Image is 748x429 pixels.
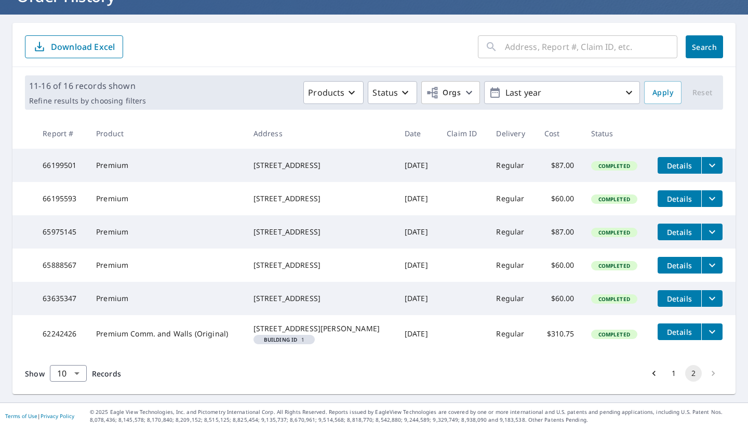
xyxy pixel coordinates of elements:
[421,81,480,104] button: Orgs
[658,257,701,274] button: detailsBtn-65888567
[488,315,536,353] td: Regular
[536,182,583,215] td: $60.00
[303,81,364,104] button: Products
[5,413,74,419] p: |
[90,408,743,424] p: © 2025 Eagle View Technologies, Inc. and Pictometry International Corp. All Rights Reserved. Repo...
[253,227,388,237] div: [STREET_ADDRESS]
[536,282,583,315] td: $60.00
[592,262,636,269] span: Completed
[488,249,536,282] td: Regular
[308,86,344,99] p: Products
[253,260,388,270] div: [STREET_ADDRESS]
[583,118,649,149] th: Status
[658,190,701,207] button: detailsBtn-66195593
[253,323,388,334] div: [STREET_ADDRESS][PERSON_NAME]
[438,118,488,149] th: Claim ID
[644,365,723,382] nav: pagination navigation
[658,157,701,174] button: detailsBtn-66199501
[51,41,115,53] p: Download Excel
[25,369,45,379] span: Show
[701,290,723,307] button: filesDropdownBtn-63635347
[34,282,88,315] td: 63635347
[664,161,695,171] span: Details
[34,182,88,215] td: 66195593
[34,149,88,182] td: 66199501
[644,81,682,104] button: Apply
[41,412,74,420] a: Privacy Policy
[658,290,701,307] button: detailsBtn-63635347
[34,315,88,353] td: 62242426
[592,331,636,338] span: Completed
[505,32,677,61] input: Address, Report #, Claim ID, etc.
[536,149,583,182] td: $87.00
[88,282,245,315] td: Premium
[592,295,636,303] span: Completed
[665,365,682,382] button: Go to page 1
[488,118,536,149] th: Delivery
[396,118,438,149] th: Date
[646,365,662,382] button: Go to previous page
[536,215,583,249] td: $87.00
[685,365,702,382] button: page 2
[34,118,88,149] th: Report #
[29,96,146,106] p: Refine results by choosing filters
[488,215,536,249] td: Regular
[536,315,583,353] td: $310.75
[686,35,723,58] button: Search
[484,81,640,104] button: Last year
[34,215,88,249] td: 65975145
[701,257,723,274] button: filesDropdownBtn-65888567
[592,196,636,203] span: Completed
[34,249,88,282] td: 65888567
[488,182,536,215] td: Regular
[88,249,245,282] td: Premium
[396,149,438,182] td: [DATE]
[426,86,461,99] span: Orgs
[245,118,396,149] th: Address
[664,227,695,237] span: Details
[658,224,701,240] button: detailsBtn-65975145
[396,215,438,249] td: [DATE]
[396,315,438,353] td: [DATE]
[372,86,398,99] p: Status
[396,282,438,315] td: [DATE]
[664,327,695,337] span: Details
[652,86,673,99] span: Apply
[701,190,723,207] button: filesDropdownBtn-66195593
[664,194,695,204] span: Details
[488,149,536,182] td: Regular
[701,157,723,174] button: filesDropdownBtn-66199501
[264,337,298,342] em: Building ID
[88,215,245,249] td: Premium
[396,182,438,215] td: [DATE]
[658,323,701,340] button: detailsBtn-62242426
[50,365,87,382] div: Show 10 records
[536,249,583,282] td: $60.00
[368,81,417,104] button: Status
[5,412,37,420] a: Terms of Use
[50,359,87,388] div: 10
[88,118,245,149] th: Product
[701,224,723,240] button: filesDropdownBtn-65975145
[88,315,245,353] td: Premium Comm. and Walls (Original)
[253,193,388,204] div: [STREET_ADDRESS]
[536,118,583,149] th: Cost
[664,261,695,270] span: Details
[488,282,536,315] td: Regular
[592,162,636,170] span: Completed
[88,182,245,215] td: Premium
[694,42,715,52] span: Search
[92,369,121,379] span: Records
[664,294,695,304] span: Details
[258,337,311,342] span: 1
[253,160,388,171] div: [STREET_ADDRESS]
[25,35,123,58] button: Download Excel
[88,149,245,182] td: Premium
[701,323,723,340] button: filesDropdownBtn-62242426
[253,293,388,304] div: [STREET_ADDRESS]
[396,249,438,282] td: [DATE]
[501,84,623,102] p: Last year
[29,80,146,92] p: 11-16 of 16 records shown
[592,229,636,236] span: Completed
